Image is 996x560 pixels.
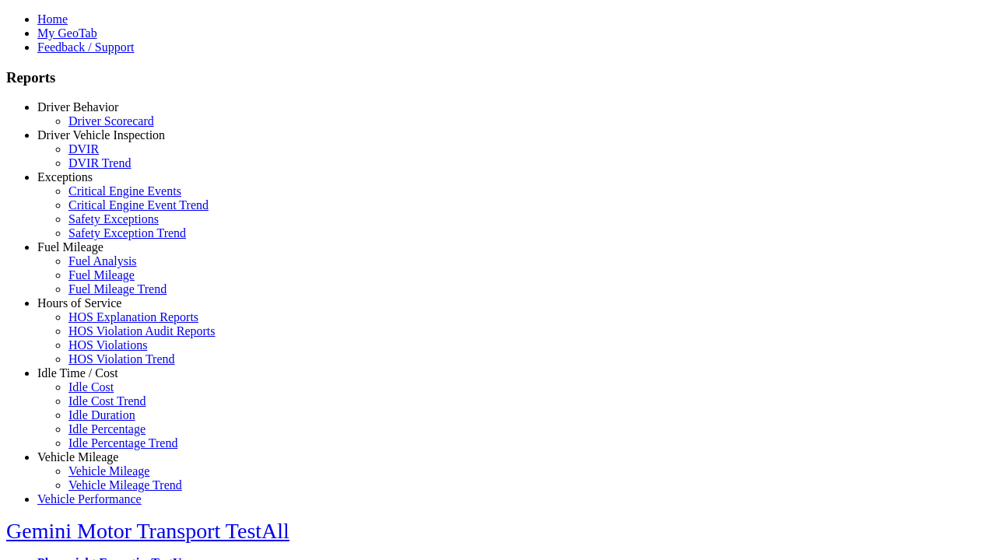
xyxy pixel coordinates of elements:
[68,352,175,366] a: HOS Violation Trend
[37,12,68,26] a: Home
[68,422,146,436] a: Idle Percentage
[68,338,147,352] a: HOS Violations
[68,324,216,338] a: HOS Violation Audit Reports
[68,254,137,268] a: Fuel Analysis
[68,198,209,212] a: Critical Engine Event Trend
[37,100,118,114] a: Driver Behavior
[37,128,165,142] a: Driver Vehicle Inspection
[37,366,118,380] a: Idle Time / Cost
[37,240,103,254] a: Fuel Mileage
[37,492,142,506] a: Vehicle Performance
[68,408,135,422] a: Idle Duration
[68,268,135,282] a: Fuel Mileage
[68,478,182,492] a: Vehicle Mileage Trend
[68,184,181,198] a: Critical Engine Events
[37,296,121,310] a: Hours of Service
[6,519,289,543] a: Gemini Motor Transport TestAll
[68,282,167,296] a: Fuel Mileage Trend
[68,212,159,226] a: Safety Exceptions
[68,394,146,408] a: Idle Cost Trend
[68,226,186,240] a: Safety Exception Trend
[6,69,990,86] h3: Reports
[68,436,177,450] a: Idle Percentage Trend
[68,114,154,128] a: Driver Scorecard
[68,380,114,394] a: Idle Cost
[68,142,99,156] a: DVIR
[68,310,198,324] a: HOS Explanation Reports
[68,464,149,478] a: Vehicle Mileage
[37,170,93,184] a: Exceptions
[37,40,134,54] a: Feedback / Support
[37,26,97,40] a: My GeoTab
[68,156,131,170] a: DVIR Trend
[37,450,118,464] a: Vehicle Mileage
